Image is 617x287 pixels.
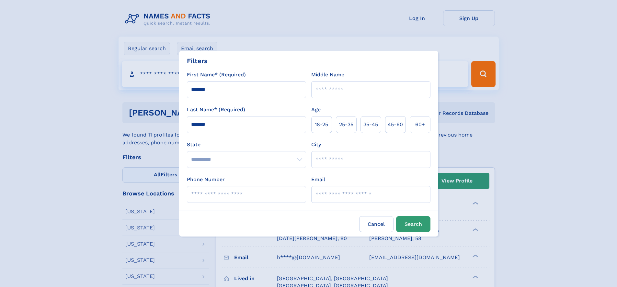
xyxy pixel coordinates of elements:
label: Email [311,176,325,183]
button: Search [396,216,430,232]
label: Last Name* (Required) [187,106,245,114]
label: First Name* (Required) [187,71,246,79]
label: Middle Name [311,71,344,79]
label: Cancel [359,216,394,232]
span: 18‑25 [315,121,328,128]
span: 45‑60 [388,121,403,128]
span: 35‑45 [363,121,378,128]
label: City [311,141,321,149]
div: Filters [187,56,208,66]
label: State [187,141,306,149]
label: Age [311,106,321,114]
span: 25‑35 [339,121,353,128]
label: Phone Number [187,176,225,183]
span: 60+ [415,121,425,128]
